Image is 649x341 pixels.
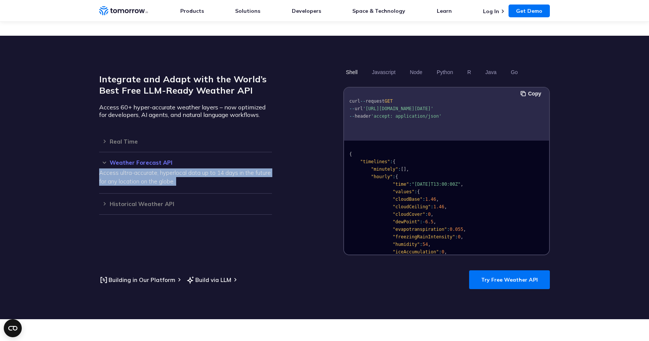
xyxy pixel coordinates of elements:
span: "minutely" [371,167,398,172]
a: Space & Technology [352,8,405,14]
a: Learn [437,8,452,14]
span: "time" [393,182,409,187]
span: : [393,174,395,179]
span: { [349,152,352,157]
span: : [420,242,423,247]
span: "dewPoint" [393,219,420,224]
span: , [406,167,409,172]
span: : [439,249,441,255]
span: , [444,249,447,255]
button: Java [483,66,499,79]
span: : [414,189,417,194]
span: "cloudCover" [393,212,426,217]
a: Home link [99,5,148,17]
span: "values" [393,189,415,194]
span: "evapotranspiration" [393,227,447,232]
span: request [365,99,385,104]
a: Log In [483,8,499,15]
span: GET [385,99,393,104]
span: - [423,219,425,224]
span: , [463,227,466,232]
span: "iceAccumulation" [393,249,439,255]
span: 6.5 [425,219,433,224]
span: "freezingRainIntensity" [393,234,455,239]
span: "[DATE]T13:00:00Z" [412,182,460,187]
a: Building in Our Platform [99,275,175,285]
button: Node [407,66,425,79]
span: 0 [442,249,444,255]
a: Developers [292,8,321,14]
span: : [409,182,412,187]
span: 1.46 [425,197,436,202]
span: -- [360,99,365,104]
span: 'accept: application/json' [371,114,442,119]
span: : [447,227,450,232]
h3: Weather Forecast API [99,160,272,165]
span: { [395,174,398,179]
span: header [355,114,371,119]
span: , [460,234,463,239]
span: , [433,219,436,224]
span: ] [404,167,406,172]
button: R [465,66,474,79]
span: "humidity" [393,242,420,247]
span: "hourly" [371,174,393,179]
span: , [444,204,447,209]
p: Access ultra-accurate, hyperlocal data up to 14 days in the future for any location on the globe. [99,168,272,186]
p: Access 60+ hyper-accurate weather layers – now optimized for developers, AI agents, and natural l... [99,103,272,118]
span: "cloudBase" [393,197,423,202]
span: : [423,197,425,202]
span: , [436,197,439,202]
span: "timelines" [360,159,390,164]
button: Copy [521,89,543,98]
span: : [390,159,392,164]
a: Solutions [235,8,260,14]
span: : [431,204,433,209]
span: curl [349,99,360,104]
span: "cloudCeiling" [393,204,431,209]
button: Go [508,66,521,79]
button: Python [434,66,456,79]
button: Shell [343,66,360,79]
span: : [455,234,458,239]
h3: Real Time [99,139,272,144]
span: : [425,212,428,217]
span: '[URL][DOMAIN_NAME][DATE]' [363,106,433,111]
button: Open CMP widget [4,319,22,337]
span: { [417,189,420,194]
span: : [398,167,401,172]
span: 0 [428,212,431,217]
button: Javascript [369,66,398,79]
span: , [431,212,433,217]
a: Get Demo [509,5,550,17]
span: 54 [423,242,428,247]
span: 0 [458,234,460,239]
a: Try Free Weather API [469,270,550,289]
span: { [393,159,395,164]
span: 0.055 [450,227,463,232]
span: -- [349,106,355,111]
span: -- [349,114,355,119]
span: url [355,106,363,111]
span: [ [401,167,403,172]
span: , [460,182,463,187]
h3: Historical Weather API [99,201,272,207]
span: , [428,242,431,247]
a: Build via LLM [186,275,231,285]
a: Products [180,8,204,14]
span: : [420,219,423,224]
h2: Integrate and Adapt with the World’s Best Free LLM-Ready Weather API [99,73,272,96]
span: 1.46 [433,204,444,209]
